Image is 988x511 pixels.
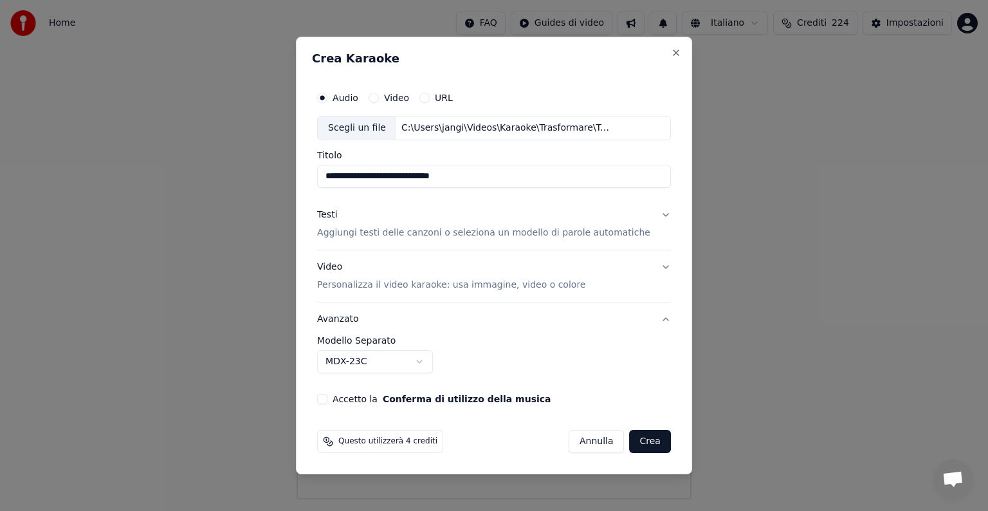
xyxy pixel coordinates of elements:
[630,430,671,453] button: Crea
[317,250,671,302] button: VideoPersonalizza il video karaoke: usa immagine, video o colore
[312,53,676,64] h2: Crea Karaoke
[317,279,585,292] p: Personalizza il video karaoke: usa immagine, video o colore
[333,93,358,102] label: Audio
[317,336,671,384] div: Avanzato
[317,151,671,160] label: Titolo
[569,430,625,453] button: Annulla
[435,93,453,102] label: URL
[317,198,671,250] button: TestiAggiungi testi delle canzoni o seleziona un modello di parole automatiche
[338,436,437,447] span: Questo utilizzerà 4 crediti
[333,395,551,404] label: Accetto la
[317,227,650,239] p: Aggiungi testi delle canzoni o seleziona un modello di parole automatiche
[318,116,396,140] div: Scegli un file
[384,93,409,102] label: Video
[317,336,671,345] label: Modello Separato
[317,302,671,336] button: Avanzato
[317,261,585,292] div: Video
[396,122,615,135] div: C:\Users\jangi\Videos\Karaoke\Trasformare\Tracce\You and me - Via verdi - Karaoke.mp3
[317,209,337,221] div: Testi
[383,395,551,404] button: Accetto la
